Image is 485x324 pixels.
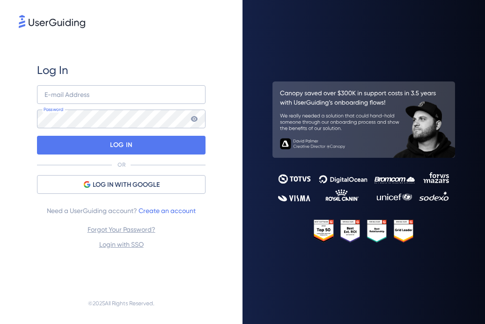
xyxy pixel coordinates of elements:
img: 26c0aa7c25a843aed4baddd2b5e0fa68.svg [272,81,455,158]
span: LOG IN WITH GOOGLE [93,179,160,191]
img: 25303e33045975176eb484905ab012ff.svg [314,220,414,243]
input: example@company.com [37,85,206,104]
p: OR [118,161,125,169]
span: Need a UserGuiding account? [47,205,196,216]
a: Forgot Your Password? [88,226,155,233]
span: Log In [37,63,68,78]
a: Create an account [139,207,196,214]
img: 8faab4ba6bc7696a72372aa768b0286c.svg [19,15,85,28]
p: LOG IN [110,138,132,153]
a: Login with SSO [99,241,144,248]
span: © 2025 All Rights Reserved. [88,298,154,309]
img: 9302ce2ac39453076f5bc0f2f2ca889b.svg [278,172,450,201]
